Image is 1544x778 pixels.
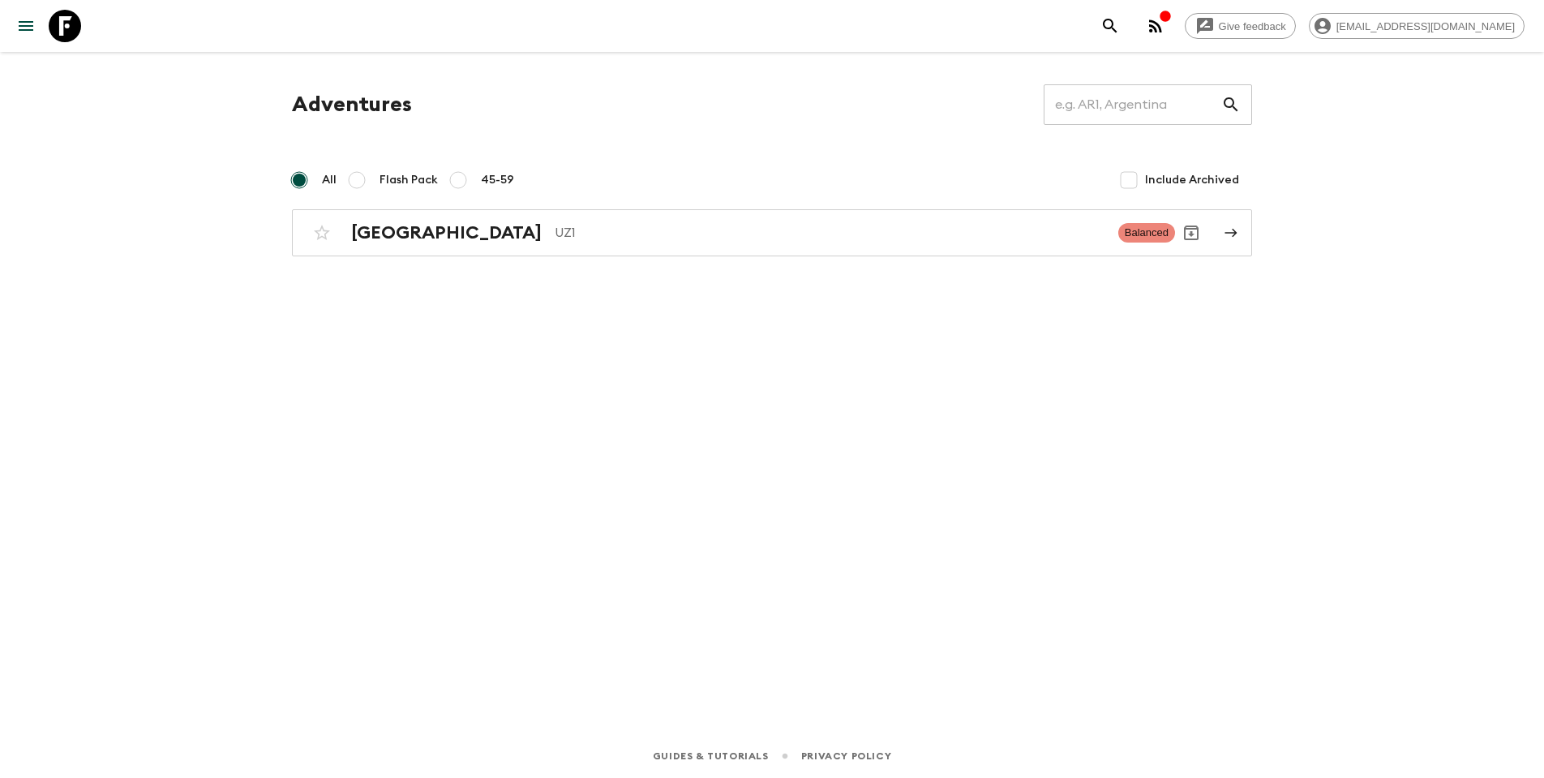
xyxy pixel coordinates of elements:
[1094,10,1126,42] button: search adventures
[351,222,542,243] h2: [GEOGRAPHIC_DATA]
[380,172,438,188] span: Flash Pack
[10,10,42,42] button: menu
[1145,172,1239,188] span: Include Archived
[653,747,769,765] a: Guides & Tutorials
[481,172,514,188] span: 45-59
[1185,13,1296,39] a: Give feedback
[1118,223,1175,243] span: Balanced
[1327,20,1524,32] span: [EMAIL_ADDRESS][DOMAIN_NAME]
[555,223,1105,243] p: UZ1
[1210,20,1295,32] span: Give feedback
[1044,82,1221,127] input: e.g. AR1, Argentina
[292,88,412,121] h1: Adventures
[322,172,337,188] span: All
[1175,217,1207,249] button: Archive
[801,747,891,765] a: Privacy Policy
[1309,13,1525,39] div: [EMAIL_ADDRESS][DOMAIN_NAME]
[292,209,1252,256] a: [GEOGRAPHIC_DATA]UZ1BalancedArchive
